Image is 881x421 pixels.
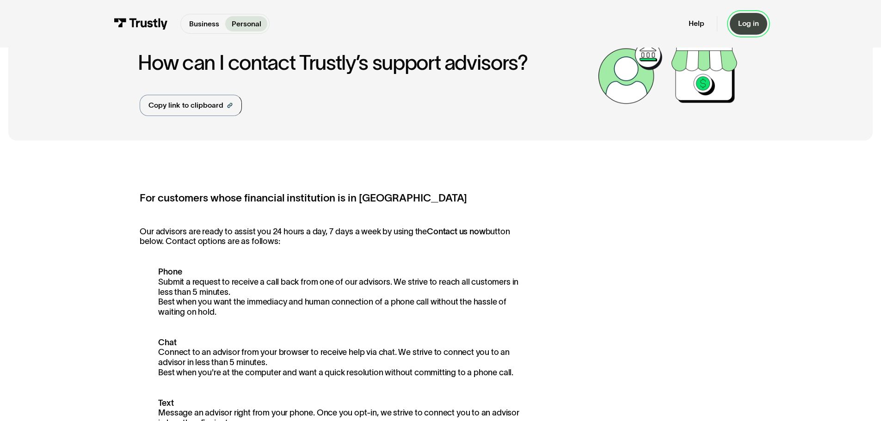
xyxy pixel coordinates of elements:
[183,16,225,31] a: Business
[689,19,704,28] a: Help
[738,19,759,28] div: Log in
[140,267,527,317] p: Submit a request to receive a call back from one of our advisors. We strive to reach all customer...
[140,227,527,247] p: Our advisors are ready to assist you 24 hours a day, 7 days a week by using the button below. Con...
[138,51,593,74] h1: How can I contact Trustly’s support advisors?
[114,18,168,30] img: Trustly Logo
[158,267,182,276] strong: Phone
[140,192,467,203] strong: For customers whose financial institution is in [GEOGRAPHIC_DATA]
[427,227,486,236] strong: Contact us now
[189,18,219,30] p: Business
[148,100,223,111] div: Copy link to clipboard
[730,13,767,35] a: Log in
[140,338,527,378] p: Connect to an advisor from your browser to receive help via chat. We strive to connect you to an ...
[232,18,261,30] p: Personal
[158,338,176,347] strong: Chat
[140,95,242,116] a: Copy link to clipboard
[225,16,267,31] a: Personal
[158,398,173,408] strong: Text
